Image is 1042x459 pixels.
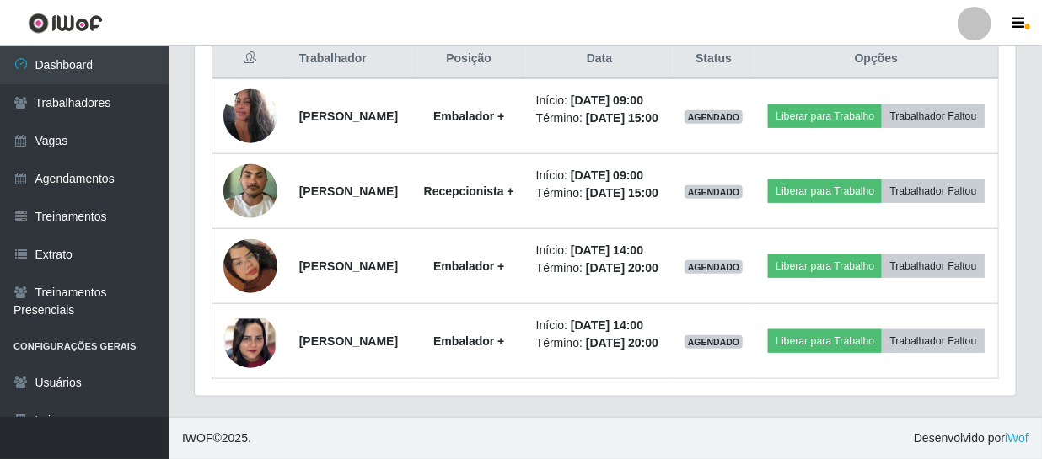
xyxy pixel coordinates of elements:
th: Posição [412,40,526,79]
th: Status [673,40,755,79]
a: iWof [1005,431,1029,445]
img: 1672695998184.jpeg [223,81,277,152]
li: Início: [536,167,663,184]
time: [DATE] 15:00 [586,111,658,125]
li: Início: [536,242,663,259]
li: Término: [536,334,663,352]
time: [DATE] 14:00 [571,243,643,257]
li: Término: [536,109,663,127]
img: CoreUI Logo [28,13,103,34]
li: Início: [536,317,663,334]
strong: Embalador + [433,259,504,273]
span: Desenvolvido por [914,430,1029,447]
span: IWOF [182,431,213,445]
li: Início: [536,92,663,109]
time: [DATE] 09:00 [571,93,643,107]
button: Trabalhador Faltou [882,104,984,128]
button: Liberar para Trabalho [768,254,882,278]
button: Trabalhador Faltou [882,254,984,278]
img: 1737051124467.jpeg [223,155,277,227]
span: AGENDADO [685,335,744,349]
button: Liberar para Trabalho [768,104,882,128]
button: Trabalhador Faltou [882,329,984,353]
th: Opções [755,40,999,79]
strong: [PERSON_NAME] [299,184,398,198]
strong: [PERSON_NAME] [299,334,398,348]
time: [DATE] 20:00 [586,261,658,275]
strong: Embalador + [433,334,504,348]
li: Término: [536,259,663,277]
strong: [PERSON_NAME] [299,259,398,273]
time: [DATE] 14:00 [571,318,643,332]
time: [DATE] 20:00 [586,336,658,350]
span: AGENDADO [685,185,744,199]
button: Liberar para Trabalho [768,179,882,203]
th: Data [526,40,674,79]
span: AGENDADO [685,260,744,274]
strong: Recepcionista + [424,184,514,198]
img: 1721310780980.jpeg [223,283,277,400]
button: Liberar para Trabalho [768,329,882,353]
button: Trabalhador Faltou [882,179,984,203]
time: [DATE] 15:00 [586,186,658,200]
img: 1756135757654.jpeg [223,218,277,314]
span: AGENDADO [685,110,744,124]
strong: [PERSON_NAME] [299,109,398,123]
li: Término: [536,184,663,202]
strong: Embalador + [433,109,504,123]
time: [DATE] 09:00 [571,168,643,182]
span: © 2025 . [182,430,251,447]
th: Trabalhador [289,40,412,79]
